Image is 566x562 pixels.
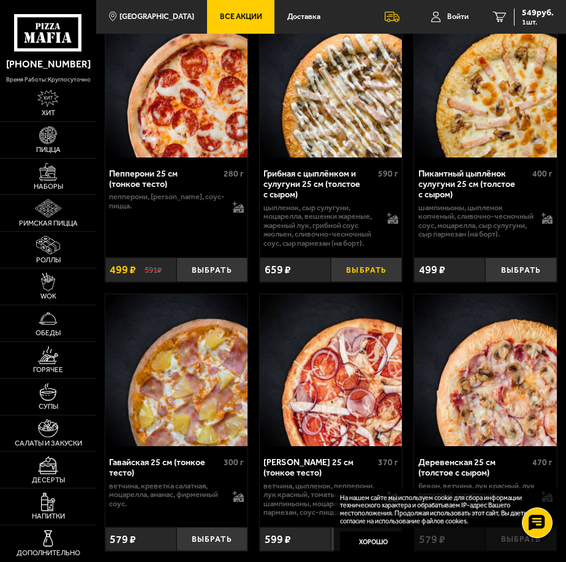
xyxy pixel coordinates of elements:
[263,482,381,517] p: ветчина, цыпленок, пепперони, лук красный, томаты, шампиньоны, моцарелла, пармезан, соус-пицца.
[34,183,63,191] span: Наборы
[36,330,61,337] span: Обеды
[263,457,375,479] div: [PERSON_NAME] 25 см (тонкое тесто)
[418,169,530,200] div: Пикантный цыплёнок сулугуни 25 см (толстое с сыром)
[33,366,63,374] span: Горячее
[109,169,221,190] div: Пепперони 25 см (тонкое тесто)
[447,13,469,21] span: Войти
[418,482,536,517] p: бекон, ветчина, лук красный, лук репчатый, шампиньоны, моцарелла, пармезан, соус-пицца, сыр парме...
[176,257,247,282] button: Выбрать
[378,457,398,468] span: 370 г
[485,257,556,282] button: Выбрать
[110,263,136,276] span: 499 ₽
[331,257,402,282] button: Выбрать
[263,203,381,248] p: цыпленок, сыр сулугуни, моцарелла, вешенки жареные, жареный лук, грибной соус Жюльен, сливочно-че...
[340,494,547,526] p: На нашем сайте мы используем cookie для сбора информации технического характера и обрабатываем IP...
[15,440,82,447] span: Салаты и закуски
[42,110,55,117] span: Хит
[17,550,80,557] span: Дополнительно
[105,6,247,158] img: Пепперони 25 см (тонкое тесто)
[418,457,530,479] div: Деревенская 25 см (толстое с сыром)
[263,169,375,200] div: Грибная с цыплёнком и сулугуни 25 см (толстое с сыром)
[119,13,194,21] span: [GEOGRAPHIC_DATA]
[220,13,262,21] span: Все Акции
[109,457,221,479] div: Гавайская 25 см (тонкое тесто)
[265,263,291,276] span: 659 ₽
[522,9,554,17] span: 549 руб.
[419,263,445,276] span: 499 ₽
[145,265,162,275] s: 591 ₽
[414,294,556,446] img: Деревенская 25 см (толстое с сыром)
[36,146,61,154] span: Пицца
[32,477,65,484] span: Десерты
[532,457,553,468] span: 470 г
[36,257,61,264] span: Роллы
[340,531,406,553] button: Хорошо
[224,169,244,179] span: 280 г
[532,169,553,179] span: 400 г
[105,294,247,446] img: Гавайская 25 см (тонкое тесто)
[105,6,247,158] a: АкционныйПепперони 25 см (тонкое тесто)
[331,527,402,552] button: Выбрать
[19,220,78,227] span: Римская пицца
[39,403,58,411] span: Супы
[414,6,556,158] img: Пикантный цыплёнок сулугуни 25 см (толстое с сыром)
[522,18,554,26] span: 1 шт.
[265,533,291,546] span: 599 ₽
[40,293,56,300] span: WOK
[110,533,136,546] span: 579 ₽
[32,513,65,520] span: Напитки
[260,294,402,446] img: Петровская 25 см (тонкое тесто)
[260,6,402,158] img: Грибная с цыплёнком и сулугуни 25 см (толстое с сыром)
[418,203,536,239] p: шампиньоны, цыпленок копченый, сливочно-чесночный соус, моцарелла, сыр сулугуни, сыр пармезан (на...
[378,169,398,179] span: 590 г
[287,13,320,21] span: Доставка
[176,527,247,552] button: Выбрать
[224,457,244,468] span: 300 г
[109,482,227,508] p: ветчина, креветка салатная, моцарелла, ананас, фирменный соус.
[109,192,227,210] p: пепперони, [PERSON_NAME], соус-пицца.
